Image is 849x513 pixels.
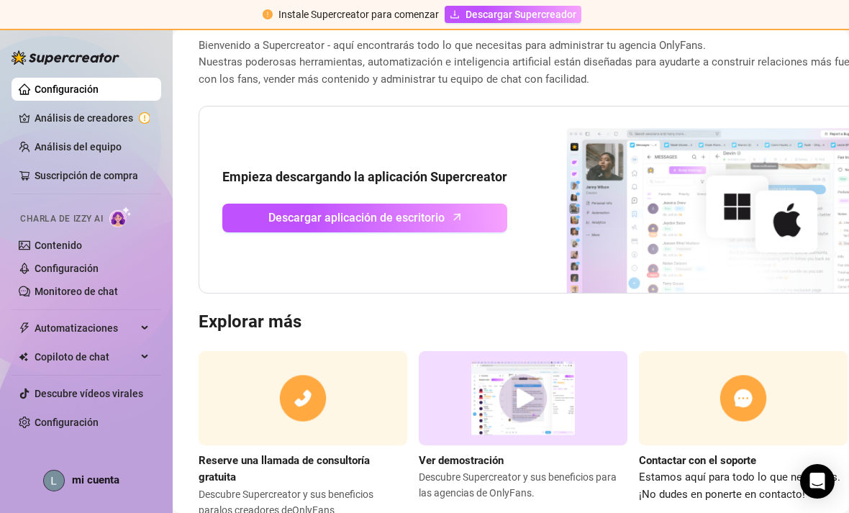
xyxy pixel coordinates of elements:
[109,206,132,227] img: Charla de IA
[800,464,835,499] div: Mensajero de Intercom abierto
[639,351,848,445] img: Contactar con el soporte
[278,9,439,20] span: Instale Supercreator para comenzar
[268,209,445,227] span: Descargar aplicación de escritorio
[35,317,137,340] span: Automatizaciones
[222,169,507,184] strong: Empieza descargando la aplicación Supercreator
[35,263,99,274] a: Configuración
[35,170,138,181] a: Suscripción de compra
[263,9,273,19] span: círculo de exclamación
[44,471,64,491] img: ACg8ocIumAdCLgLJJEN8GzjxBMzMuvSvU3m6ocu_Qrs3jVgeTrj3yQ=s96-c
[35,83,99,95] a: Configuración
[72,473,119,486] span: mi cuenta
[466,6,576,22] span: Descargar Supercreador
[639,454,756,467] strong: Contactar con el soporte
[35,286,118,297] a: Monitoreo de chat
[35,106,150,130] a: Análisis de creadores círculo de exclamación
[35,388,143,399] a: Descubre vídeos virales
[12,50,119,65] img: logo-BBDzfeDw.svg
[20,212,104,226] span: CHARLA DE IZZY AI
[419,454,504,467] strong: Ver demostración
[35,240,82,251] a: Contenido
[19,322,30,334] span: thunderbolt
[445,6,581,23] a: Descargar Supercreador
[639,469,848,503] span: Estamos aquí para todo lo que necesitas. ¡No dudes en ponerte en contacto!
[419,469,627,501] span: Descubre Supercreator y sus beneficios para las agencias de OnlyFans.
[449,209,466,225] span: Flecha arriba
[419,351,627,445] img: demostración de supercreador
[222,204,507,232] a: Descargar aplicación de escritorioFlecha arriba
[19,352,28,362] img: Copiloto de chat
[35,141,122,153] a: Análisis del equipo
[450,9,460,19] span: descarga
[199,351,407,445] img: llamada de consultoría
[35,345,137,368] span: Copiloto de chat
[35,417,99,428] a: Configuración
[199,454,370,484] strong: Reserve una llamada de consultoría gratuita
